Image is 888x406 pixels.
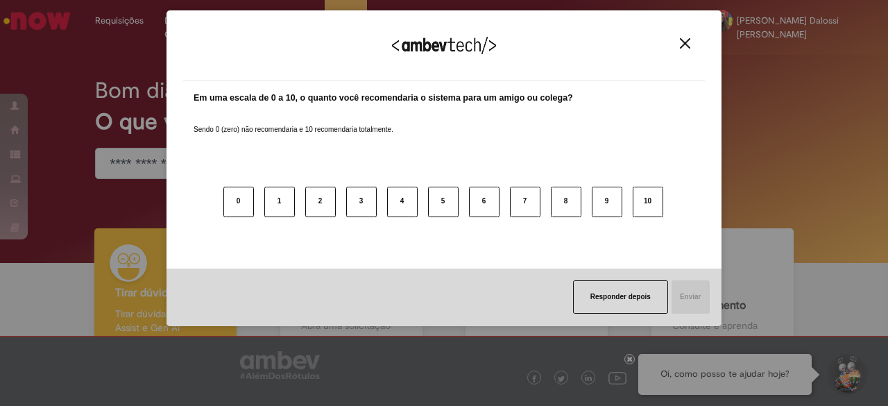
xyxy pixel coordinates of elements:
button: 1 [264,187,295,217]
button: 2 [305,187,336,217]
button: Responder depois [573,280,668,314]
button: 0 [223,187,254,217]
button: 4 [387,187,418,217]
button: 3 [346,187,377,217]
button: 6 [469,187,499,217]
img: Logo Ambevtech [392,37,496,54]
button: Close [676,37,694,49]
button: 10 [633,187,663,217]
label: Em uma escala de 0 a 10, o quanto você recomendaria o sistema para um amigo ou colega? [194,92,573,105]
button: 5 [428,187,459,217]
img: Close [680,38,690,49]
button: 8 [551,187,581,217]
button: 9 [592,187,622,217]
button: 7 [510,187,540,217]
label: Sendo 0 (zero) não recomendaria e 10 recomendaria totalmente. [194,108,393,135]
